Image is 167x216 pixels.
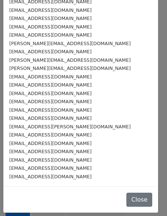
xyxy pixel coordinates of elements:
iframe: Chat Widget [130,180,167,216]
button: Close [126,193,152,207]
small: [EMAIL_ADDRESS][DOMAIN_NAME] [9,157,92,163]
small: [PERSON_NAME][EMAIL_ADDRESS][DOMAIN_NAME] [9,57,131,63]
small: [EMAIL_ADDRESS][DOMAIN_NAME] [9,174,92,179]
div: Widget de chat [130,180,167,216]
small: [EMAIL_ADDRESS][DOMAIN_NAME] [9,24,92,30]
small: [EMAIL_ADDRESS][DOMAIN_NAME] [9,99,92,104]
small: [EMAIL_ADDRESS][PERSON_NAME][DOMAIN_NAME] [9,124,131,129]
small: [EMAIL_ADDRESS][DOMAIN_NAME] [9,132,92,138]
small: [EMAIL_ADDRESS][DOMAIN_NAME] [9,82,92,88]
small: [PERSON_NAME][EMAIL_ADDRESS][DOMAIN_NAME] [9,65,131,71]
small: [EMAIL_ADDRESS][DOMAIN_NAME] [9,7,92,13]
small: [EMAIL_ADDRESS][DOMAIN_NAME] [9,49,92,54]
small: [EMAIL_ADDRESS][DOMAIN_NAME] [9,149,92,154]
small: [PERSON_NAME][EMAIL_ADDRESS][DOMAIN_NAME] [9,41,131,46]
small: [EMAIL_ADDRESS][DOMAIN_NAME] [9,107,92,113]
small: [EMAIL_ADDRESS][DOMAIN_NAME] [9,141,92,146]
small: [EMAIL_ADDRESS][DOMAIN_NAME] [9,16,92,21]
small: [EMAIL_ADDRESS][DOMAIN_NAME] [9,32,92,38]
small: [EMAIL_ADDRESS][DOMAIN_NAME] [9,115,92,121]
small: [EMAIL_ADDRESS][DOMAIN_NAME] [9,74,92,80]
small: [EMAIL_ADDRESS][DOMAIN_NAME] [9,91,92,96]
small: [EMAIL_ADDRESS][DOMAIN_NAME] [9,165,92,171]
